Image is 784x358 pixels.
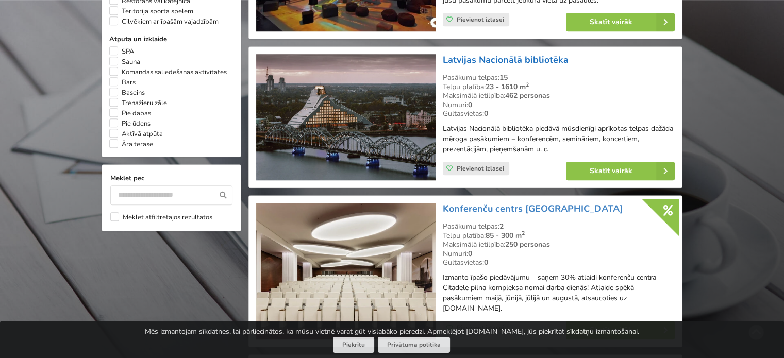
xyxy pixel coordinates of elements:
[443,240,675,249] div: Maksimālā ietilpība:
[109,129,163,139] label: Aktīvā atpūta
[109,98,167,108] label: Trenažieru zāle
[110,173,232,183] label: Meklēt pēc
[333,337,374,353] button: Piekrītu
[443,73,675,82] div: Pasākumu telpas:
[443,82,675,92] div: Telpu platība:
[443,231,675,241] div: Telpu platība:
[443,124,675,155] p: Latvijas Nacionālā bibliotēka piedāvā mūsdienīgi aprīkotas telpas dažāda mēroga pasākumiem − konf...
[443,249,675,259] div: Numuri:
[109,67,227,77] label: Komandas saliedēšanas aktivitātes
[109,57,140,67] label: Sauna
[499,73,508,82] strong: 15
[468,249,472,259] strong: 0
[443,258,675,267] div: Gultasvietas:
[522,229,525,237] sup: 2
[109,108,151,118] label: Pie dabas
[109,46,134,57] label: SPA
[256,203,435,339] img: Konferenču centrs | Rīga | Konferenču centrs Citadele
[468,100,472,110] strong: 0
[109,34,233,44] label: Atpūta un izklaide
[109,88,145,98] label: Baseins
[505,240,550,249] strong: 250 personas
[499,221,504,231] strong: 2
[443,100,675,110] div: Numuri:
[526,81,529,89] sup: 2
[109,139,153,149] label: Āra terase
[378,337,450,353] a: Privātuma politika
[457,15,504,24] span: Pievienot izlasei
[505,91,550,100] strong: 462 personas
[457,164,504,173] span: Pievienot izlasei
[110,212,212,223] label: Meklēt atfiltrētajos rezultātos
[109,6,193,16] label: Teritorija sporta spēlēm
[443,109,675,118] div: Gultasvietas:
[109,16,219,27] label: Cilvēkiem ar īpašām vajadzībām
[484,109,488,118] strong: 0
[443,222,675,231] div: Pasākumu telpas:
[443,54,569,66] a: Latvijas Nacionālā bibliotēka
[486,231,525,241] strong: 85 - 300 m
[566,162,675,180] a: Skatīt vairāk
[566,13,675,31] a: Skatīt vairāk
[443,91,675,100] div: Maksimālā ietilpība:
[484,258,488,267] strong: 0
[256,54,435,180] img: Konferenču centrs | Rīga | Latvijas Nacionālā bibliotēka
[109,77,136,88] label: Bārs
[109,118,151,129] label: Pie ūdens
[486,82,529,92] strong: 23 - 1610 m
[443,202,623,215] a: Konferenču centrs [GEOGRAPHIC_DATA]
[443,272,675,314] p: Izmanto īpašo piedāvājumu – saņem 30% atlaidi konferenču centra Citadele pilna kompleksa nomai da...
